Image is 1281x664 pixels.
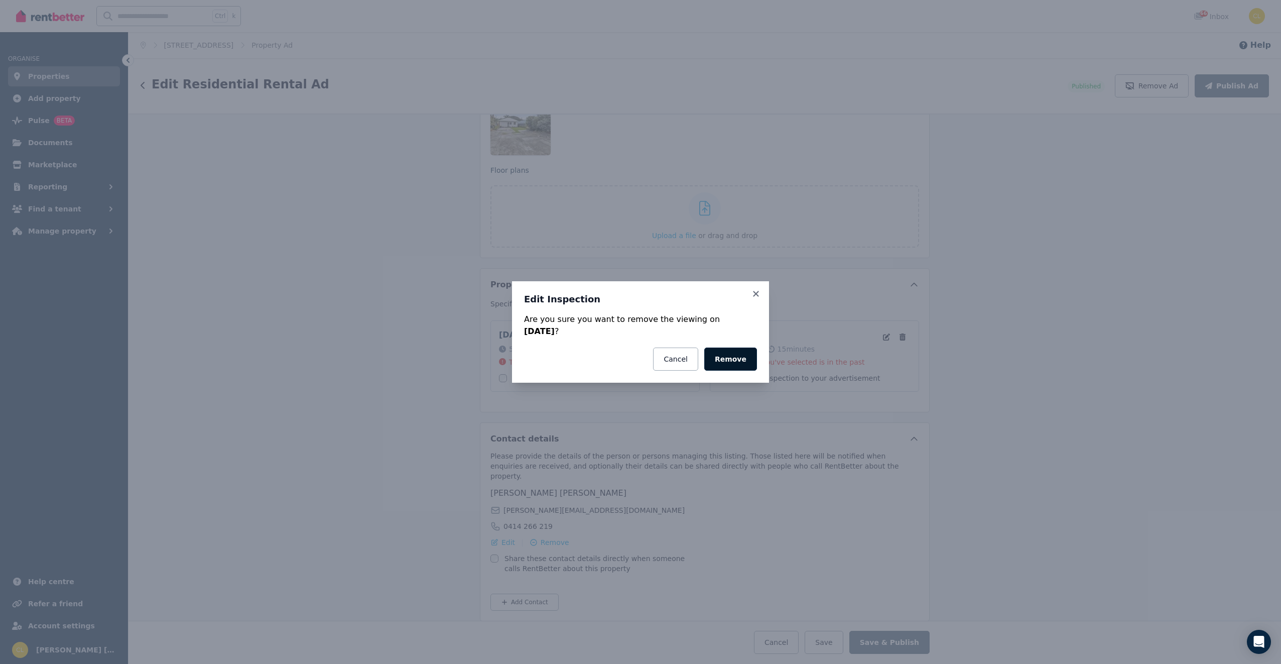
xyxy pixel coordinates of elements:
[704,348,757,371] button: Remove
[1247,630,1271,654] div: Open Intercom Messenger
[653,348,698,371] button: Cancel
[524,326,555,336] strong: [DATE]
[524,313,757,338] div: Are you sure you want to remove the viewing on ?
[524,293,757,305] h3: Edit Inspection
